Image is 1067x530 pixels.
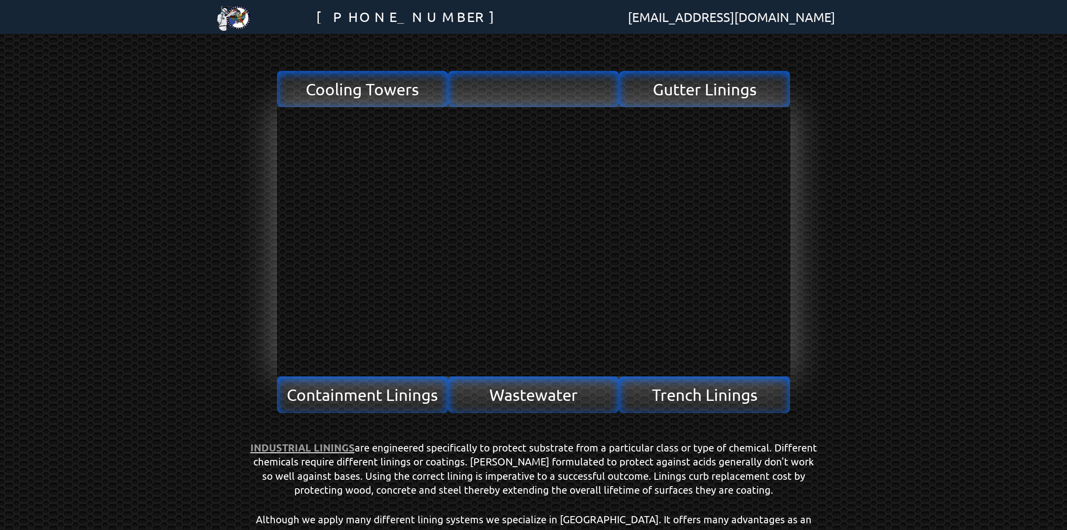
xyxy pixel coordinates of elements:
span: [PHONE_NUMBER] [316,10,508,24]
p: are engineered specifically to protect substrate from a particular class or type of chemical. Dif... [249,441,819,497]
span: Gutter Linings [653,81,757,97]
span: Trench Linings [652,387,757,403]
a: Cooling Towers [277,71,448,107]
a: Wastewater [448,376,619,413]
a: Containment Linings [277,376,448,413]
span: Wastewater [489,387,578,403]
span: [EMAIL_ADDRESS][DOMAIN_NAME] [628,8,835,27]
strong: INDUSTRIAL LININGS [250,441,355,454]
span: Cooling Towers [306,81,419,97]
a: Trench Linings [619,376,790,413]
span: Containment Linings [287,387,438,403]
a: [PHONE_NUMBER] [316,10,575,24]
a: Gutter Linings [619,71,790,107]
